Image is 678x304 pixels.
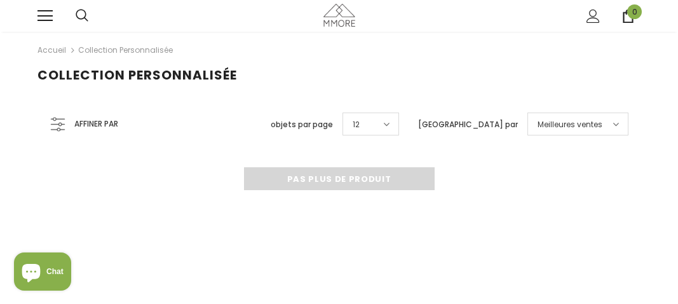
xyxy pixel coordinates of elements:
span: 12 [353,118,360,131]
inbox-online-store-chat: Shopify online store chat [10,252,75,294]
span: Affiner par [74,117,118,131]
span: Meilleures ventes [538,118,602,131]
label: [GEOGRAPHIC_DATA] par [418,118,518,131]
span: Collection personnalisée [37,66,237,84]
a: Accueil [37,43,66,58]
a: 0 [621,10,635,23]
img: Cas MMORE [323,4,355,26]
a: Collection personnalisée [78,45,173,55]
label: objets par page [271,118,333,131]
span: 0 [627,4,642,19]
